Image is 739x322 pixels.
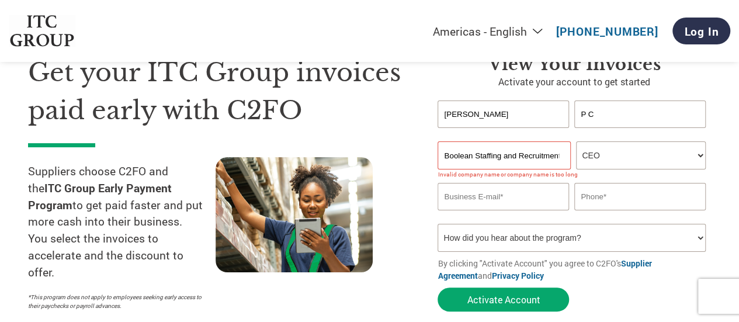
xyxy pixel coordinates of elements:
input: Your company name* [438,141,570,169]
input: Phone* [574,183,705,210]
div: Invalid last name or last name is too long [574,129,705,137]
h3: View Your Invoices [438,54,711,75]
a: Privacy Policy [491,270,543,281]
p: *This program does not apply to employees seeking early access to their paychecks or payroll adva... [28,293,204,310]
a: [PHONE_NUMBER] [556,24,658,39]
p: Suppliers choose C2FO and the to get paid faster and put more cash into their business. You selec... [28,163,216,281]
div: Invalid company name or company name is too long [438,171,705,178]
p: By clicking "Activate Account" you agree to C2FO's and [438,257,711,282]
h1: Get your ITC Group invoices paid early with C2FO [28,54,403,129]
img: supply chain worker [216,157,373,272]
button: Activate Account [438,288,569,311]
a: Log In [672,18,730,44]
input: First Name* [438,101,568,128]
div: Inavlid Phone Number [574,212,705,219]
select: Title/Role [576,141,705,169]
img: ITC Group [9,15,75,47]
p: Activate your account to get started [438,75,711,89]
div: Inavlid Email Address [438,212,568,219]
input: Invalid Email format [438,183,568,210]
a: Supplier Agreement [438,258,651,281]
div: Invalid first name or first name is too long [438,129,568,137]
strong: ITC Group Early Payment Program [28,181,172,212]
input: Last Name* [574,101,705,128]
